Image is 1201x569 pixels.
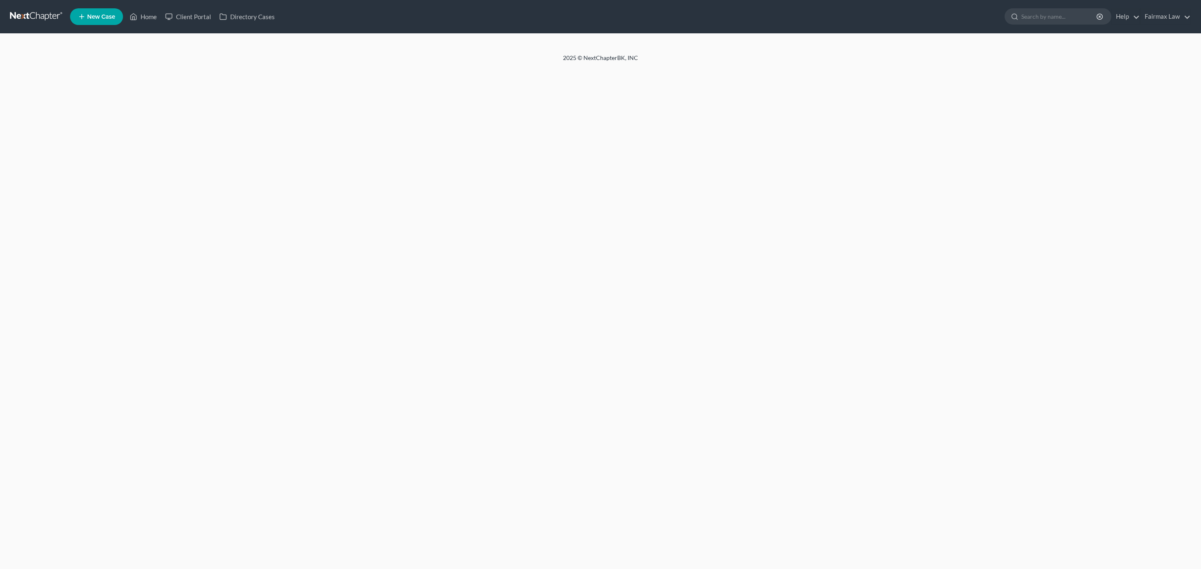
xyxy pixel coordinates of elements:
a: Help [1112,9,1140,24]
a: Home [126,9,161,24]
a: Directory Cases [215,9,279,24]
span: New Case [87,14,115,20]
div: 2025 © NextChapterBK, INC [363,54,838,69]
a: Fairmax Law [1141,9,1191,24]
input: Search by name... [1021,9,1098,24]
a: Client Portal [161,9,215,24]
